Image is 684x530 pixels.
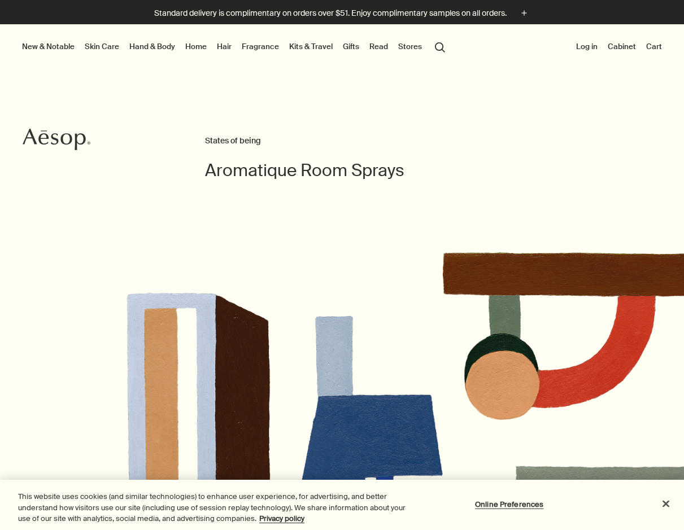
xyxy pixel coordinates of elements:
button: Close [653,491,678,516]
button: Online Preferences, Opens the preference center dialog [474,493,544,515]
a: Fragrance [239,40,281,54]
nav: supplementary [574,24,664,69]
h2: States of being [205,134,478,148]
button: New & Notable [20,40,77,54]
a: Read [367,40,390,54]
a: Cabinet [605,40,638,54]
a: Aesop [20,125,93,156]
button: Stores [396,40,424,54]
button: Cart [644,40,664,54]
nav: primary [20,24,450,69]
h1: Aromatique Room Sprays [205,159,478,182]
p: Standard delivery is complimentary on orders over $51. Enjoy complimentary samples on all orders. [154,7,507,19]
a: Hand & Body [127,40,177,54]
a: Home [183,40,209,54]
a: Kits & Travel [287,40,335,54]
div: This website uses cookies (and similar technologies) to enhance user experience, for advertising,... [18,491,411,524]
a: Hair [215,40,234,54]
a: Gifts [341,40,361,54]
button: Standard delivery is complimentary on orders over $51. Enjoy complimentary samples on all orders. [154,7,530,20]
svg: Aesop [23,128,90,151]
button: Open search [430,36,450,57]
a: More information about your privacy, opens in a new tab [259,514,304,523]
button: Log in [574,40,600,54]
a: Skin Care [82,40,121,54]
